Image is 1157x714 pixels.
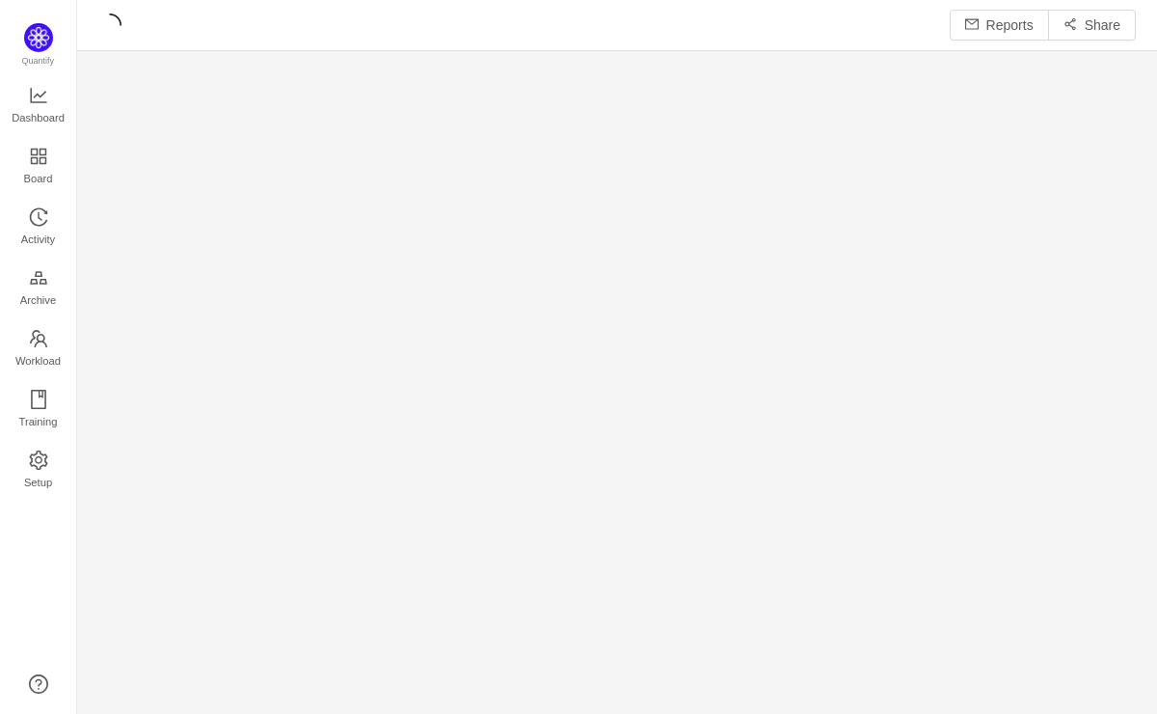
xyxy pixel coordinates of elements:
button: icon: mailReports [950,10,1049,41]
a: Workload [29,330,48,369]
span: Training [18,402,57,441]
i: icon: gold [29,268,48,288]
span: Setup [24,463,52,502]
img: Quantify [24,23,53,52]
span: Quantify [22,56,55,66]
a: Archive [29,269,48,308]
span: Dashboard [12,98,65,137]
a: Training [29,391,48,429]
i: icon: appstore [29,147,48,166]
a: Setup [29,452,48,490]
a: Dashboard [29,87,48,125]
span: Activity [21,220,55,259]
span: Board [24,159,53,198]
i: icon: team [29,329,48,348]
i: icon: setting [29,451,48,470]
i: icon: loading [98,14,121,37]
i: icon: book [29,390,48,409]
a: Activity [29,208,48,247]
a: icon: question-circle [29,674,48,694]
i: icon: history [29,207,48,227]
span: Workload [15,342,61,380]
button: icon: share-altShare [1048,10,1136,41]
span: Archive [20,281,56,319]
a: Board [29,148,48,186]
i: icon: line-chart [29,86,48,105]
